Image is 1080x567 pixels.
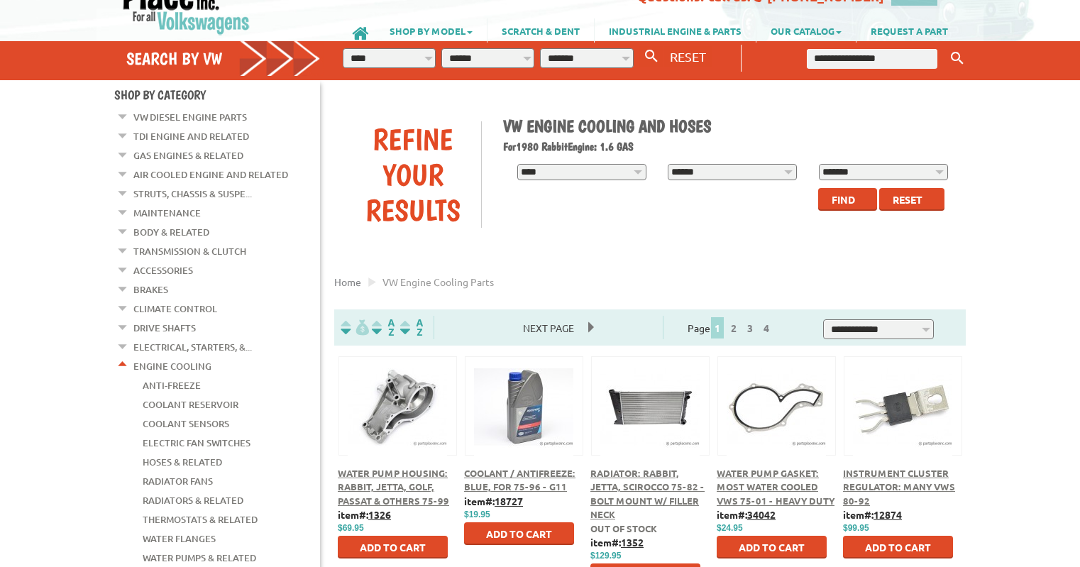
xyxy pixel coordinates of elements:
[143,376,201,395] a: Anti-Freeze
[832,193,855,206] span: Find
[590,551,621,561] span: $129.95
[663,316,798,339] div: Page
[756,18,856,43] a: OUR CATALOG
[893,193,922,206] span: Reset
[133,204,201,222] a: Maintenance
[495,495,523,507] u: 18727
[464,510,490,519] span: $19.95
[369,319,397,336] img: Sort by Headline
[143,510,258,529] a: Thermostats & Related
[133,146,243,165] a: Gas Engines & Related
[341,319,369,336] img: filterpricelow.svg
[760,321,773,334] a: 4
[464,495,523,507] b: item#:
[595,18,756,43] a: INDUSTRIAL ENGINE & PARTS
[568,140,634,153] span: Engine: 1.6 GAS
[509,321,588,334] a: Next Page
[133,319,196,337] a: Drive Shafts
[865,541,931,554] span: Add to Cart
[397,319,426,336] img: Sort by Sales Rank
[843,523,869,533] span: $99.95
[856,18,962,43] a: REQUEST A PART
[590,522,657,534] span: Out of stock
[143,529,216,548] a: Water Flanges
[717,467,834,507] a: Water Pump Gasket: Most Water Cooled VWs 75-01 - Heavy Duty
[590,536,644,549] b: item#:
[143,434,250,452] a: Electric Fan Switches
[843,536,953,558] button: Add to Cart
[114,87,320,102] h4: Shop By Category
[126,48,321,69] h4: Search by VW
[670,49,706,64] span: RESET
[818,188,877,211] button: Find
[143,549,256,567] a: Water Pumps & Related
[947,47,968,70] button: Keyword Search
[338,467,449,507] a: Water Pump Housing: Rabbit, Jetta, Golf, Passat & Others 75-99
[509,317,588,338] span: Next Page
[621,536,644,549] u: 1352
[843,508,902,521] b: item#:
[143,395,238,414] a: Coolant Reservoir
[133,223,209,241] a: Body & Related
[143,472,213,490] a: Radiator Fans
[879,188,944,211] button: Reset
[360,541,426,554] span: Add to Cart
[590,467,705,521] a: Radiator: Rabbit, Jetta, Scirocco 75-82 - Bolt Mount w/ Filler Neck
[143,453,222,471] a: Hoses & Related
[717,508,776,521] b: item#:
[133,357,211,375] a: Engine Cooling
[338,523,364,533] span: $69.95
[133,185,252,203] a: Struts, Chassis & Suspe...
[747,508,776,521] u: 34042
[503,116,956,136] h1: VW Engine Cooling and Hoses
[464,522,574,545] button: Add to Cart
[334,275,361,288] a: Home
[739,541,805,554] span: Add to Cart
[375,18,487,43] a: SHOP BY MODEL
[486,527,552,540] span: Add to Cart
[664,46,712,67] button: RESET
[503,140,956,153] h2: 1980 Rabbit
[843,467,955,507] a: Instrument Cluster Regulator: Many VWs 80-92
[382,275,494,288] span: VW engine cooling parts
[133,261,193,280] a: Accessories
[338,508,391,521] b: item#:
[133,338,252,356] a: Electrical, Starters, &...
[143,414,229,433] a: Coolant Sensors
[368,508,391,521] u: 1326
[717,536,827,558] button: Add to Cart
[133,299,217,318] a: Climate Control
[744,321,756,334] a: 3
[345,121,481,228] div: Refine Your Results
[717,523,743,533] span: $24.95
[133,127,249,145] a: TDI Engine and Related
[143,491,243,510] a: Radiators & Related
[464,467,575,493] a: Coolant / Antifreeze: Blue, for 75-96 - G11
[874,508,902,521] u: 12874
[133,242,246,260] a: Transmission & Clutch
[711,317,724,338] span: 1
[639,46,663,67] button: Search By VW...
[133,108,247,126] a: VW Diesel Engine Parts
[727,321,740,334] a: 2
[133,280,168,299] a: Brakes
[338,536,448,558] button: Add to Cart
[133,165,288,184] a: Air Cooled Engine and Related
[503,140,516,153] span: For
[487,18,594,43] a: SCRATCH & DENT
